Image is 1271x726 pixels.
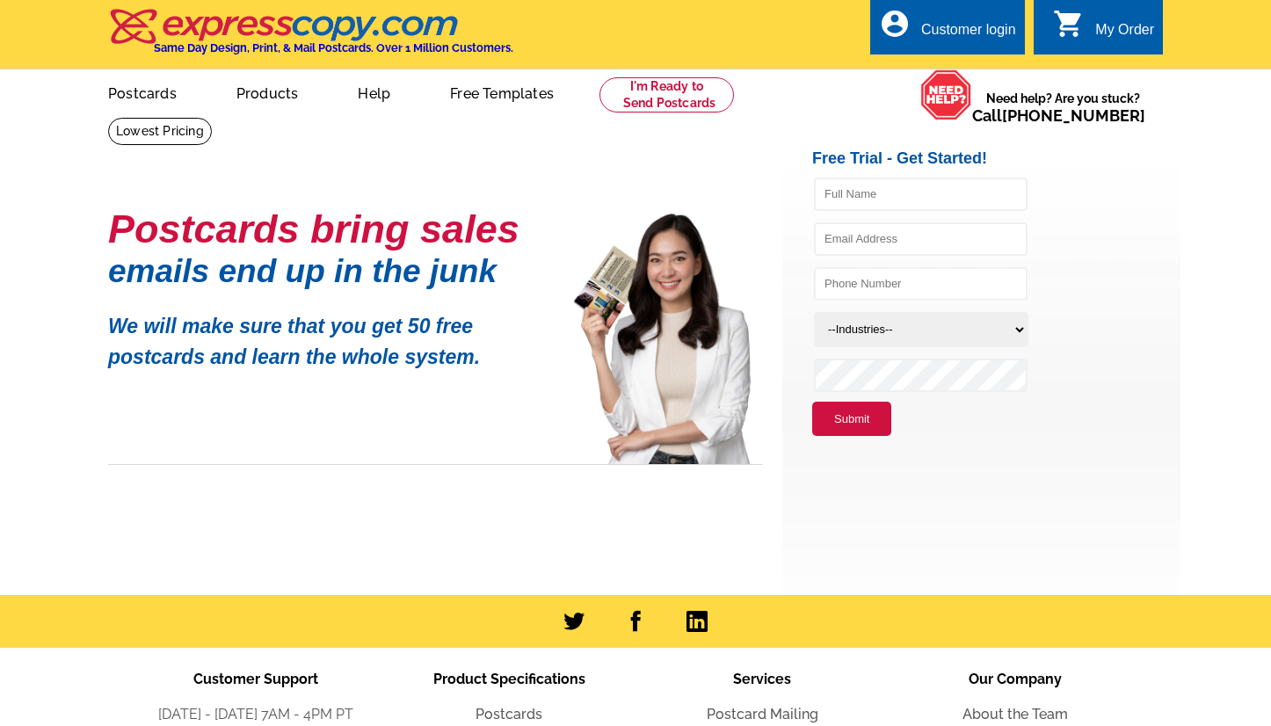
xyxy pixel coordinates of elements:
[814,178,1028,211] input: Full Name
[707,706,818,722] a: Postcard Mailing
[433,671,585,687] span: Product Specifications
[129,704,382,725] li: [DATE] - [DATE] 7AM - 4PM PT
[80,71,205,113] a: Postcards
[814,267,1028,301] input: Phone Number
[193,671,318,687] span: Customer Support
[154,41,513,54] h4: Same Day Design, Print, & Mail Postcards. Over 1 Million Customers.
[208,71,327,113] a: Products
[812,149,1180,169] h2: Free Trial - Get Started!
[733,671,791,687] span: Services
[812,402,891,437] button: Submit
[476,706,542,722] a: Postcards
[1095,22,1154,47] div: My Order
[879,8,911,40] i: account_circle
[108,262,548,280] h1: emails end up in the junk
[108,214,548,244] h1: Postcards bring sales
[108,298,548,372] p: We will make sure that you get 50 free postcards and learn the whole system.
[972,90,1154,125] span: Need help? Are you stuck?
[962,706,1068,722] a: About the Team
[1053,19,1154,41] a: shopping_cart My Order
[879,19,1016,41] a: account_circle Customer login
[1053,8,1085,40] i: shopping_cart
[108,21,513,54] a: Same Day Design, Print, & Mail Postcards. Over 1 Million Customers.
[969,671,1062,687] span: Our Company
[814,222,1028,256] input: Email Address
[972,106,1145,125] span: Call
[1002,106,1145,125] a: [PHONE_NUMBER]
[920,69,972,120] img: help
[422,71,582,113] a: Free Templates
[330,71,418,113] a: Help
[921,22,1016,47] div: Customer login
